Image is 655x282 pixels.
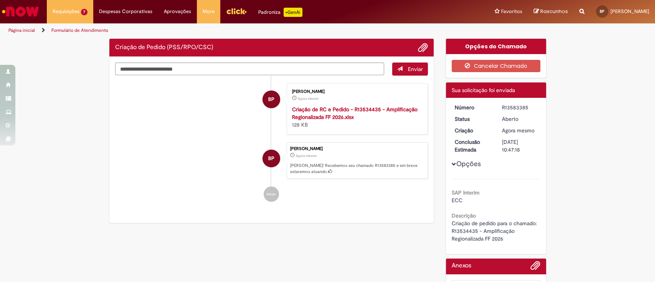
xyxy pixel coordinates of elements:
[290,147,424,151] div: [PERSON_NAME]
[99,8,152,15] span: Despesas Corporativas
[298,96,318,101] time: 30/09/2025 17:47:07
[292,106,420,129] div: 128 KB
[534,8,568,15] a: Rascunhos
[298,96,318,101] span: Agora mesmo
[268,149,274,168] span: BP
[452,262,471,269] h2: Anexos
[51,27,108,33] a: Formulário de Atendimento
[502,127,535,134] time: 30/09/2025 17:47:12
[290,163,424,175] p: [PERSON_NAME]! Recebemos seu chamado R13583385 e em breve estaremos atuando.
[418,43,428,53] button: Adicionar anexos
[610,8,649,15] span: [PERSON_NAME]
[502,104,538,111] div: R13583385
[6,23,431,38] ul: Trilhas de página
[452,220,538,242] span: Criação de pedido para o chamado: R13534435 - Amplificação Regionalizada FF 2026
[8,27,35,33] a: Página inicial
[81,9,87,15] span: 7
[530,261,540,274] button: Adicionar anexos
[540,8,568,15] span: Rascunhos
[392,63,428,76] button: Enviar
[449,138,496,153] dt: Conclusão Estimada
[446,39,546,54] div: Opções do Chamado
[258,8,302,17] div: Padroniza
[296,153,317,158] time: 30/09/2025 17:47:12
[203,8,214,15] span: More
[600,9,604,14] span: BP
[115,142,428,179] li: Barbara Alves Pereira Pineli
[408,66,423,73] span: Enviar
[53,8,79,15] span: Requisições
[449,127,496,134] dt: Criação
[115,76,428,210] ul: Histórico de tíquete
[452,197,462,204] span: ECC
[1,4,40,19] img: ServiceNow
[115,63,384,76] textarea: Digite sua mensagem aqui...
[502,115,538,123] div: Aberto
[502,127,535,134] span: Agora mesmo
[501,8,522,15] span: Favoritos
[268,90,274,109] span: BP
[262,91,280,108] div: Barbara Alves Pereira Pineli
[449,104,496,111] dt: Número
[502,127,538,134] div: 30/09/2025 17:47:12
[284,8,302,17] p: +GenAi
[502,138,538,153] div: [DATE] 10:47:18
[292,89,420,94] div: [PERSON_NAME]
[452,189,480,196] b: SAP Interim
[292,106,417,120] a: Criação de RC e Pedido - R13534435 - Amplificação Regionalizada FF 2026.xlsx
[452,212,476,219] b: Descrição
[164,8,191,15] span: Aprovações
[452,60,540,72] button: Cancelar Chamado
[226,5,247,17] img: click_logo_yellow_360x200.png
[115,44,213,51] h2: Criação de Pedido (PSS/RPO/CSC) Histórico de tíquete
[296,153,317,158] span: Agora mesmo
[452,87,515,94] span: Sua solicitação foi enviada
[262,150,280,167] div: Barbara Alves Pereira Pineli
[449,115,496,123] dt: Status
